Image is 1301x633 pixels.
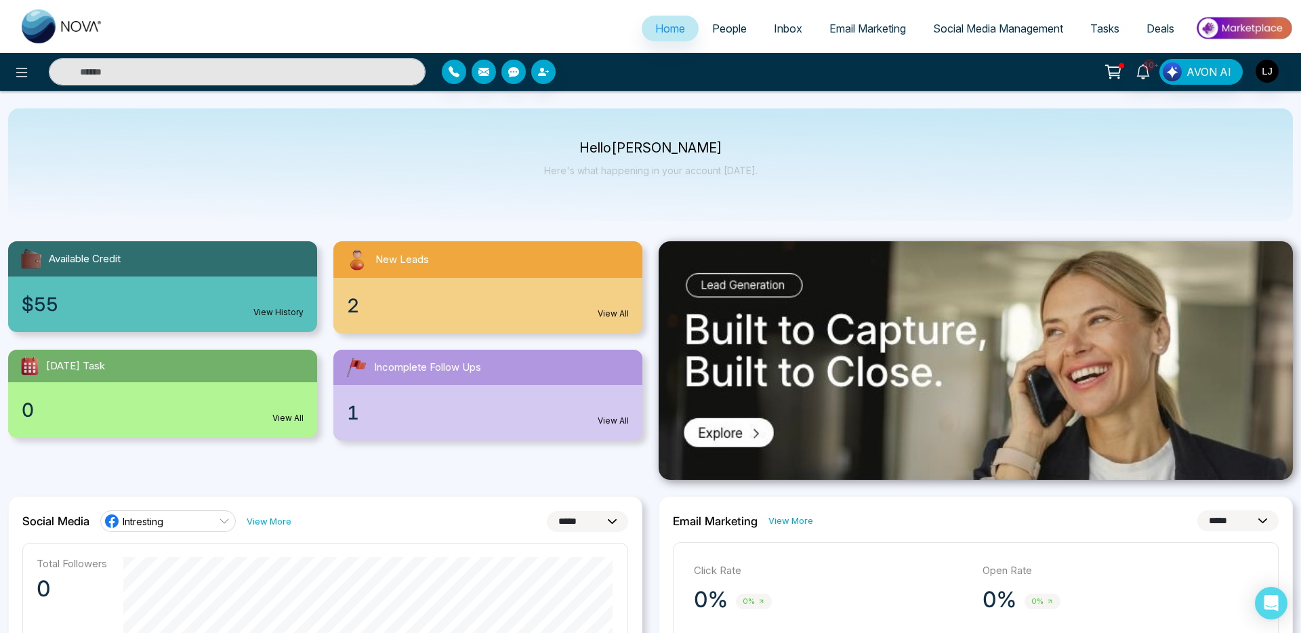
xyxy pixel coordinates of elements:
[347,399,359,427] span: 1
[22,9,103,43] img: Nova CRM Logo
[655,22,685,35] span: Home
[544,165,758,176] p: Here's what happening in your account [DATE].
[774,22,802,35] span: Inbox
[253,306,304,319] a: View History
[598,308,629,320] a: View All
[22,514,89,528] h2: Social Media
[933,22,1063,35] span: Social Media Management
[247,515,291,528] a: View More
[694,563,969,579] p: Click Rate
[768,514,813,527] a: View More
[325,350,650,441] a: Incomplete Follow Ups1View All
[736,594,772,609] span: 0%
[983,586,1016,613] p: 0%
[272,412,304,424] a: View All
[829,22,906,35] span: Email Marketing
[816,16,920,41] a: Email Marketing
[344,247,370,272] img: newLeads.svg
[544,142,758,154] p: Hello [PERSON_NAME]
[1256,60,1279,83] img: User Avatar
[712,22,747,35] span: People
[37,557,107,570] p: Total Followers
[983,563,1258,579] p: Open Rate
[19,247,43,271] img: availableCredit.svg
[1186,64,1231,80] span: AVON AI
[1133,16,1188,41] a: Deals
[325,241,650,333] a: New Leads2View All
[699,16,760,41] a: People
[37,575,107,603] p: 0
[598,415,629,427] a: View All
[1159,59,1243,85] button: AVON AI
[1090,22,1119,35] span: Tasks
[1025,594,1060,609] span: 0%
[375,252,429,268] span: New Leads
[659,241,1293,480] img: .
[123,515,163,528] span: Intresting
[19,355,41,377] img: todayTask.svg
[1127,59,1159,83] a: 10+
[1255,587,1287,619] div: Open Intercom Messenger
[1077,16,1133,41] a: Tasks
[347,291,359,320] span: 2
[1163,62,1182,81] img: Lead Flow
[344,355,369,380] img: followUps.svg
[22,290,58,319] span: $55
[642,16,699,41] a: Home
[760,16,816,41] a: Inbox
[694,586,728,613] p: 0%
[46,359,105,374] span: [DATE] Task
[1143,59,1155,71] span: 10+
[920,16,1077,41] a: Social Media Management
[1147,22,1174,35] span: Deals
[374,360,481,375] span: Incomplete Follow Ups
[49,251,121,267] span: Available Credit
[673,514,758,528] h2: Email Marketing
[1195,13,1293,43] img: Market-place.gif
[22,396,34,424] span: 0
